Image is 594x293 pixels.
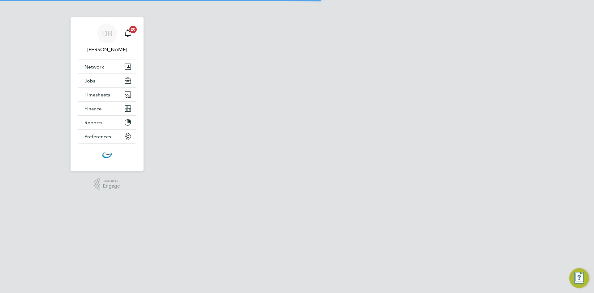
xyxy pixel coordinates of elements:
span: Network [84,64,104,70]
button: Network [78,60,136,73]
button: Engage Resource Center [569,268,589,288]
img: cbwstaffingsolutions-logo-retina.png [102,150,112,160]
span: Engage [103,184,120,189]
span: Finance [84,106,102,112]
button: Reports [78,116,136,129]
a: Go to home page [78,150,136,160]
button: Preferences [78,130,136,143]
nav: Main navigation [71,17,144,171]
a: Powered byEngage [94,178,120,190]
span: Timesheets [84,92,110,98]
button: Jobs [78,74,136,87]
a: DB[PERSON_NAME] [78,24,136,53]
a: 20 [122,24,134,43]
span: Jobs [84,78,95,84]
span: Preferences [84,134,111,140]
span: DB [102,29,112,38]
span: Daniel Barber [78,46,136,53]
button: Timesheets [78,88,136,101]
span: Powered by [103,178,120,184]
button: Finance [78,102,136,115]
span: Reports [84,120,102,126]
span: 20 [129,26,137,33]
